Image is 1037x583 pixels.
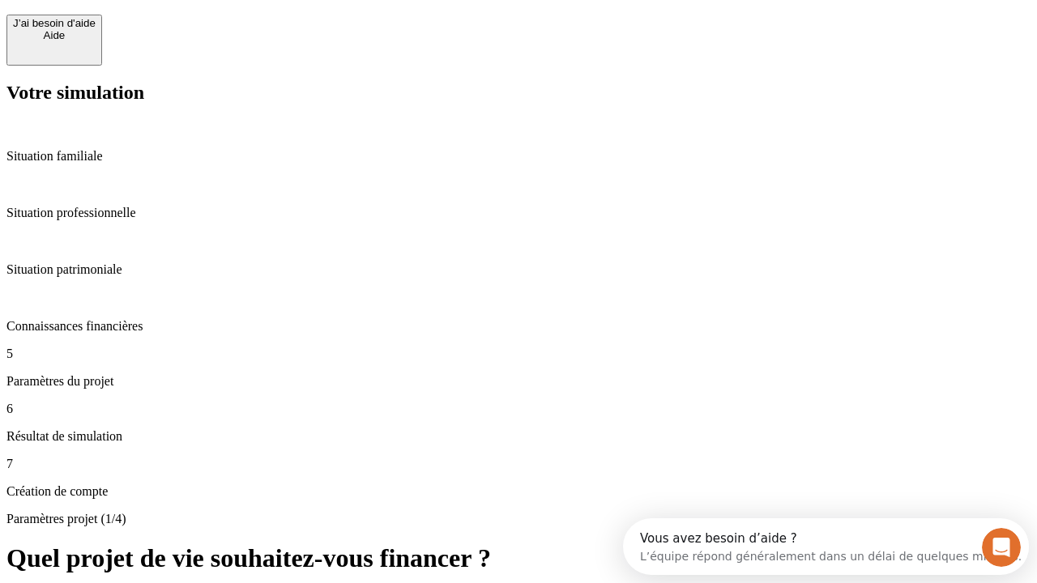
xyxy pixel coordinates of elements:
[623,518,1029,575] iframe: Intercom live chat discovery launcher
[6,484,1031,499] p: Création de compte
[6,402,1031,416] p: 6
[6,206,1031,220] p: Situation professionnelle
[6,6,446,51] div: Ouvrir le Messenger Intercom
[6,149,1031,164] p: Situation familiale
[6,457,1031,471] p: 7
[6,15,102,66] button: J’ai besoin d'aideAide
[6,347,1031,361] p: 5
[6,262,1031,277] p: Situation patrimoniale
[6,82,1031,104] h2: Votre simulation
[982,528,1021,567] iframe: Intercom live chat
[17,27,399,44] div: L’équipe répond généralement dans un délai de quelques minutes.
[6,512,1031,526] p: Paramètres projet (1/4)
[17,14,399,27] div: Vous avez besoin d’aide ?
[6,543,1031,573] h1: Quel projet de vie souhaitez-vous financer ?
[6,319,1031,334] p: Connaissances financières
[6,374,1031,389] p: Paramètres du projet
[13,29,96,41] div: Aide
[13,17,96,29] div: J’ai besoin d'aide
[6,429,1031,444] p: Résultat de simulation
